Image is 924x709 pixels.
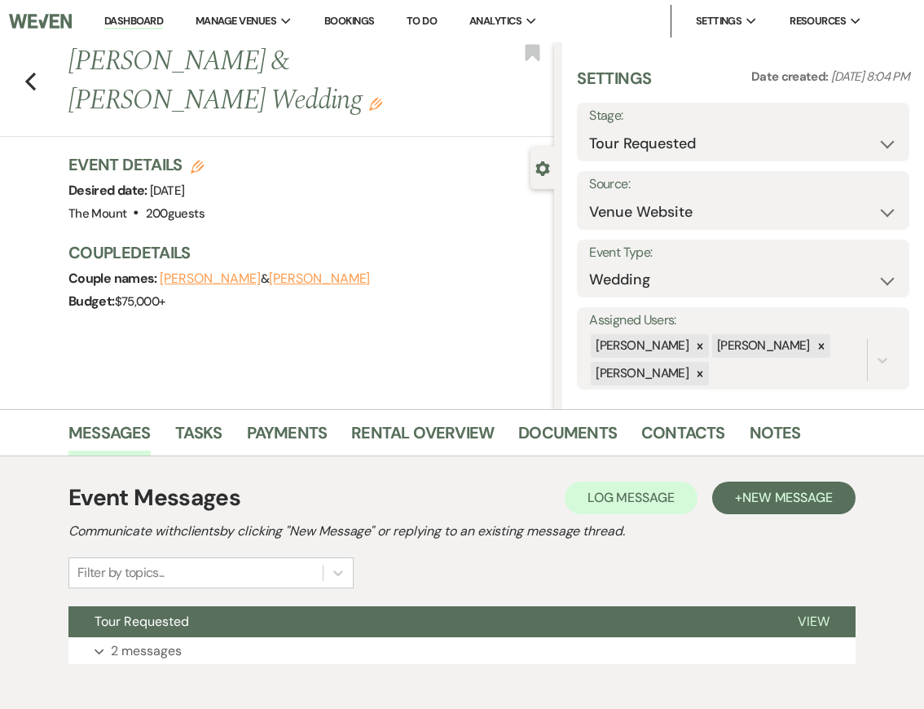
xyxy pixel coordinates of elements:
span: Analytics [469,13,521,29]
span: & [160,271,370,287]
h1: Event Messages [68,481,240,515]
span: 200 guests [146,205,205,222]
span: The Mount [68,205,126,222]
span: New Message [742,489,833,506]
button: View [772,606,856,637]
button: Close lead details [535,160,550,175]
div: [PERSON_NAME] [591,334,691,358]
span: $75,000+ [115,293,165,310]
span: [DATE] 8:04 PM [831,68,909,85]
a: Messages [68,420,151,456]
img: Weven Logo [9,4,72,38]
h2: Communicate with clients by clicking "New Message" or replying to an existing message thread. [68,522,856,541]
span: Tour Requested [95,613,189,630]
label: Event Type: [589,241,897,265]
button: [PERSON_NAME] [160,272,261,285]
a: To Do [407,14,437,28]
a: Bookings [324,14,375,28]
span: Couple names: [68,270,160,287]
a: Payments [247,420,328,456]
label: Assigned Users: [589,309,897,332]
label: Source: [589,173,897,196]
h3: Event Details [68,153,205,176]
a: Rental Overview [351,420,494,456]
button: Log Message [565,482,697,514]
a: Dashboard [104,14,163,29]
a: Documents [518,420,617,456]
div: [PERSON_NAME] [712,334,812,358]
span: Budget: [68,293,115,310]
a: Tasks [175,420,222,456]
h3: Settings [577,67,651,103]
span: [DATE] [150,183,184,199]
p: 2 messages [111,641,182,662]
a: Notes [750,420,801,456]
button: +New Message [712,482,856,514]
div: [PERSON_NAME] [591,362,691,385]
span: Settings [696,13,742,29]
span: View [798,613,829,630]
span: Log Message [587,489,675,506]
button: Tour Requested [68,606,772,637]
span: Resources [790,13,846,29]
button: 2 messages [68,637,856,665]
span: Manage Venues [196,13,276,29]
h1: [PERSON_NAME] & [PERSON_NAME] Wedding [68,42,451,120]
button: [PERSON_NAME] [269,272,370,285]
button: Edit [369,96,382,111]
span: Date created: [751,68,831,85]
div: Filter by topics... [77,563,165,583]
span: Desired date: [68,182,150,199]
h3: Couple Details [68,241,538,264]
a: Contacts [641,420,725,456]
label: Stage: [589,104,897,128]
